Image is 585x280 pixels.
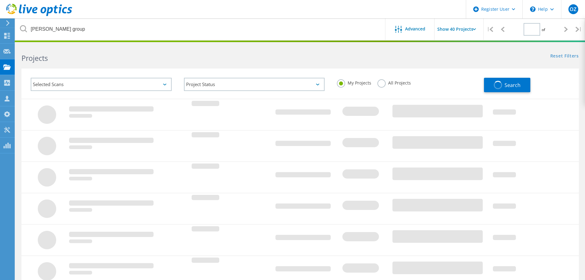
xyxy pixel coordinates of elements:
[484,18,496,40] div: |
[570,7,576,12] span: OZ
[550,54,579,59] a: Reset Filters
[6,13,72,17] a: Live Optics Dashboard
[377,79,411,85] label: All Projects
[21,53,48,63] b: Projects
[184,78,325,91] div: Project Status
[542,27,545,32] span: of
[15,18,386,40] input: Search projects by name, owner, ID, company, etc
[484,78,530,92] button: Search
[505,82,521,89] span: Search
[337,79,371,85] label: My Projects
[31,78,172,91] div: Selected Scans
[572,18,585,40] div: |
[530,6,536,12] svg: \n
[405,27,425,31] span: Advanced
